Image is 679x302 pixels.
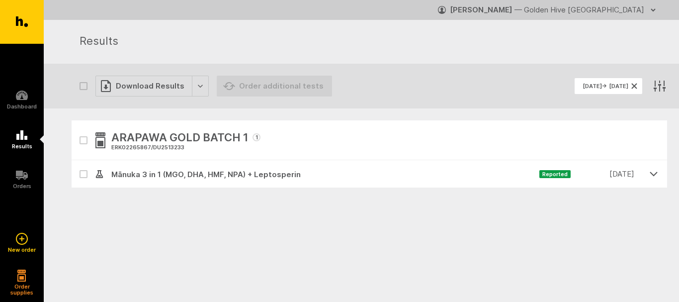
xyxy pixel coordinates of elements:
[111,143,260,152] div: ERK02265867 / DU2513233
[539,170,571,178] span: Reported
[7,103,37,109] h5: Dashboard
[111,129,249,147] span: ARAPAWA GOLD BATCH 1
[8,247,36,253] h5: New order
[450,5,512,14] strong: [PERSON_NAME]
[80,33,655,51] h1: Results
[438,2,659,18] button: [PERSON_NAME] — Golden Hive [GEOGRAPHIC_DATA]
[7,284,37,296] h5: Order supplies
[80,82,87,90] button: Select all
[571,168,634,180] time: [DATE]
[13,183,31,189] h5: Orders
[514,5,644,14] span: — Golden Hive [GEOGRAPHIC_DATA]
[253,133,260,141] span: 1
[103,169,539,181] span: Mānuka 3 in 1 (MGO, DHA, HMF, NPA) + Leptosperin
[583,83,628,89] span: [DATE] → [DATE]
[95,76,209,97] button: Download Results
[12,143,32,149] h5: Results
